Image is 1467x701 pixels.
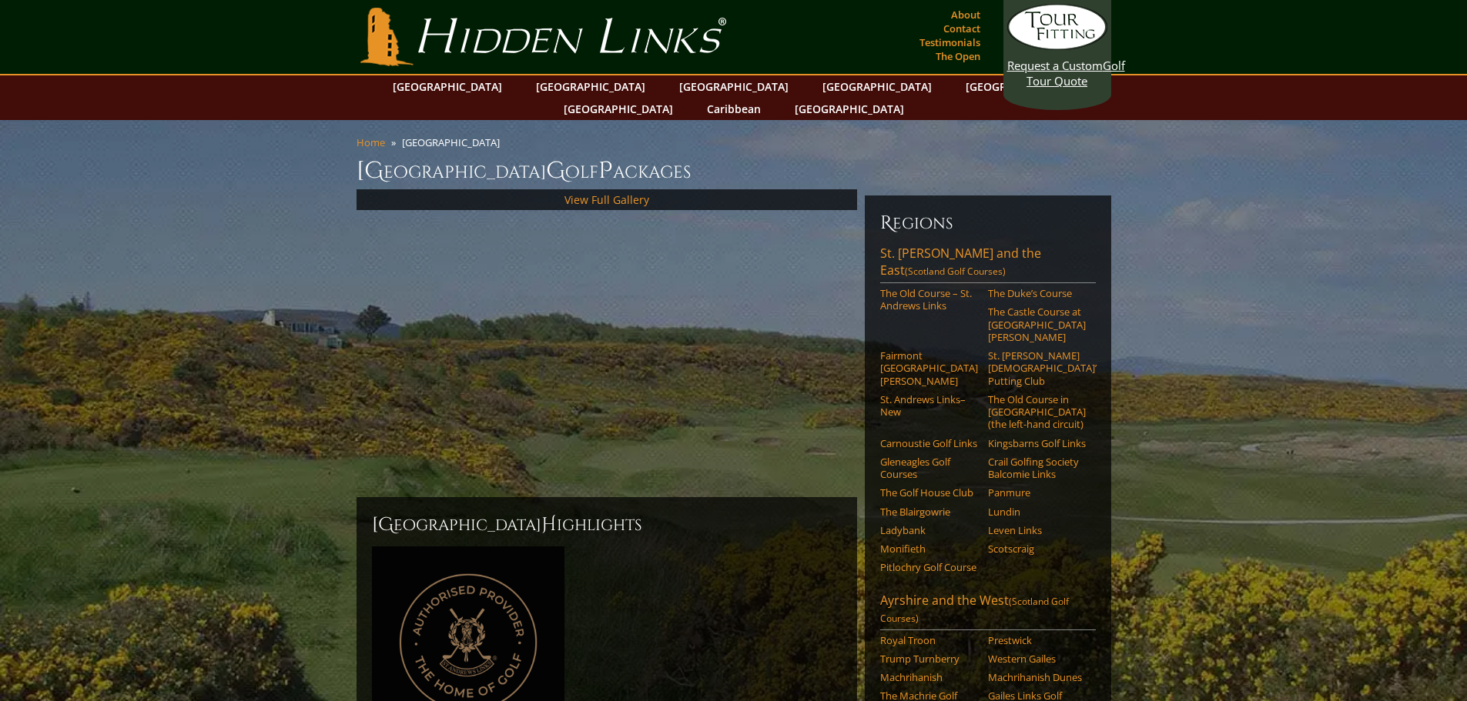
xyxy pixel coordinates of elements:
[880,437,978,449] a: Carnoustie Golf Links
[905,265,1006,278] span: (Scotland Golf Courses)
[880,671,978,683] a: Machrihanish
[988,287,1086,299] a: The Duke’s Course
[988,486,1086,499] a: Panmure
[880,592,1096,630] a: Ayrshire and the West(Scotland Golf Courses)
[556,98,681,120] a: [GEOGRAPHIC_DATA]
[357,155,1111,186] h1: [GEOGRAPHIC_DATA] olf ackages
[988,506,1086,518] a: Lundin
[787,98,912,120] a: [GEOGRAPHIC_DATA]
[988,524,1086,536] a: Leven Links
[988,634,1086,646] a: Prestwick
[939,18,984,39] a: Contact
[988,349,1086,387] a: St. [PERSON_NAME] [DEMOGRAPHIC_DATA]’ Putting Club
[880,506,978,518] a: The Blairgowrie
[880,486,978,499] a: The Golf House Club
[598,155,613,186] span: P
[880,245,1096,283] a: St. [PERSON_NAME] and the East(Scotland Golf Courses)
[880,653,978,665] a: Trump Turnberry
[880,456,978,481] a: Gleneagles Golf Courses
[815,75,939,98] a: [GEOGRAPHIC_DATA]
[699,98,769,120] a: Caribbean
[541,512,557,537] span: H
[880,595,1069,625] span: (Scotland Golf Courses)
[528,75,653,98] a: [GEOGRAPHIC_DATA]
[947,4,984,25] a: About
[916,32,984,53] a: Testimonials
[564,192,649,207] a: View Full Gallery
[402,135,506,149] li: [GEOGRAPHIC_DATA]
[546,155,565,186] span: G
[988,456,1086,481] a: Crail Golfing Society Balcomie Links
[1007,4,1107,88] a: Request a CustomGolf Tour Quote
[958,75,1083,98] a: [GEOGRAPHIC_DATA]
[988,671,1086,683] a: Machrihanish Dunes
[880,349,978,387] a: Fairmont [GEOGRAPHIC_DATA][PERSON_NAME]
[880,561,978,573] a: Pitlochry Golf Course
[880,542,978,555] a: Monifieth
[385,75,510,98] a: [GEOGRAPHIC_DATA]
[672,75,796,98] a: [GEOGRAPHIC_DATA]
[988,437,1086,449] a: Kingsbarns Golf Links
[880,287,978,312] a: The Old Course – St. Andrews Links
[1007,58,1103,73] span: Request a Custom
[988,653,1086,665] a: Western Gailes
[932,45,984,67] a: The Open
[988,542,1086,555] a: Scotscraig
[372,512,842,537] h2: [GEOGRAPHIC_DATA] ighlights
[357,135,385,149] a: Home
[880,393,978,419] a: St. Andrews Links–New
[988,305,1086,343] a: The Castle Course at [GEOGRAPHIC_DATA][PERSON_NAME]
[880,634,978,646] a: Royal Troon
[880,524,978,536] a: Ladybank
[880,211,1096,235] h6: Regions
[988,393,1086,431] a: The Old Course in [GEOGRAPHIC_DATA] (the left-hand circuit)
